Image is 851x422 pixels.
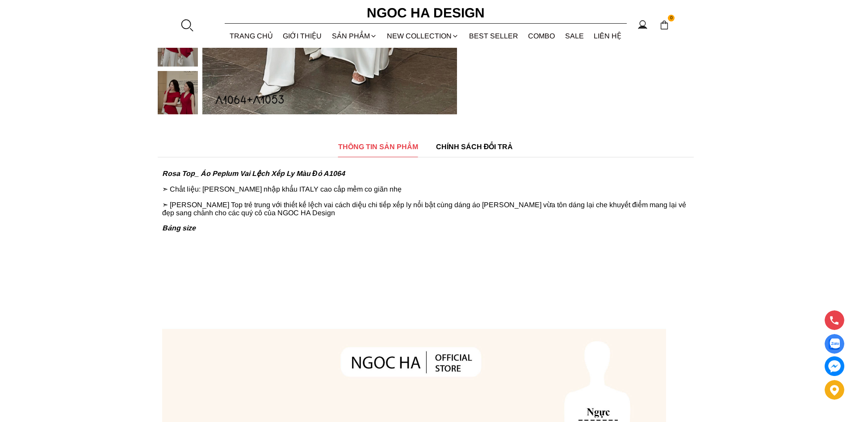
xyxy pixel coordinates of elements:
[589,24,627,48] a: LIÊN HỆ
[464,24,524,48] a: BEST SELLER
[327,24,382,48] div: SẢN PHẨM
[162,224,196,232] strong: Bảng size
[382,24,464,48] a: NEW COLLECTION
[225,24,278,48] a: TRANG CHỦ
[338,141,418,152] span: THÔNG TIN SẢN PHẨM
[829,338,840,350] img: Display image
[659,20,669,30] img: img-CART-ICON-ksit0nf1
[162,201,689,217] p: ➣ [PERSON_NAME] Top trẻ trung với thiết kế lệch vai cách diệu chi tiếp xếp ly nổi bật cùng dáng á...
[436,141,513,152] span: CHÍNH SÁCH ĐỔI TRẢ
[560,24,589,48] a: SALE
[359,2,493,24] a: Ngoc Ha Design
[162,185,689,193] p: ➣ Chất liệu: [PERSON_NAME] nhập khẩu ITALY cao cấp mềm co giãn nhẹ
[158,71,198,125] img: Rosa Top_ Áo Peplum Vai Lệch Xếp Ly Màu Đỏ A1064_mini_9
[668,15,675,22] span: 0
[523,24,560,48] a: Combo
[825,334,844,354] a: Display image
[825,356,844,376] a: messenger
[278,24,327,48] a: GIỚI THIỆU
[162,170,345,177] strong: Rosa Top_ Áo Peplum Vai Lệch Xếp Ly Màu Đỏ A1064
